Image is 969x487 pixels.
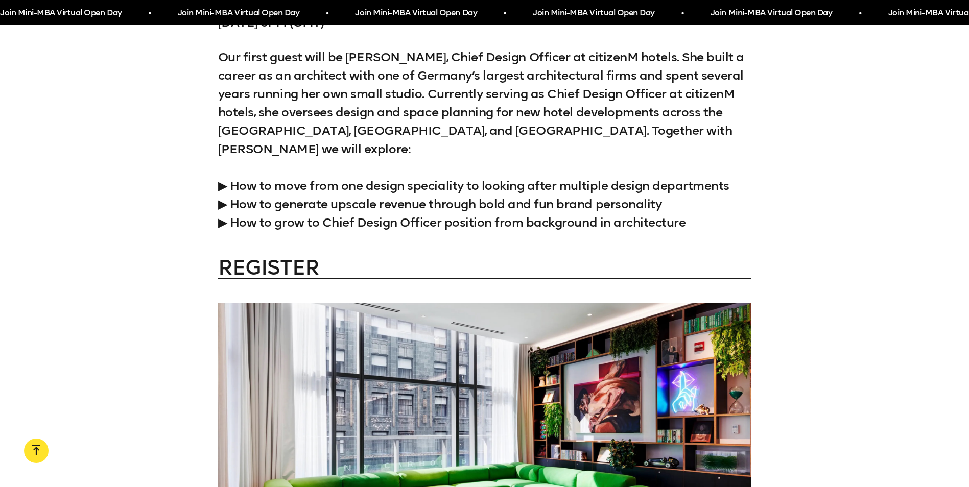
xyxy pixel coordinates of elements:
span: • [148,4,151,22]
span: • [681,4,684,22]
span: • [326,4,328,22]
span: • [859,4,861,22]
a: REGISTER [218,256,751,279]
span: • [504,4,506,22]
p: Our first guest will be [PERSON_NAME], Chief Design Officer at citizenM hotels. She built a caree... [218,48,751,232]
